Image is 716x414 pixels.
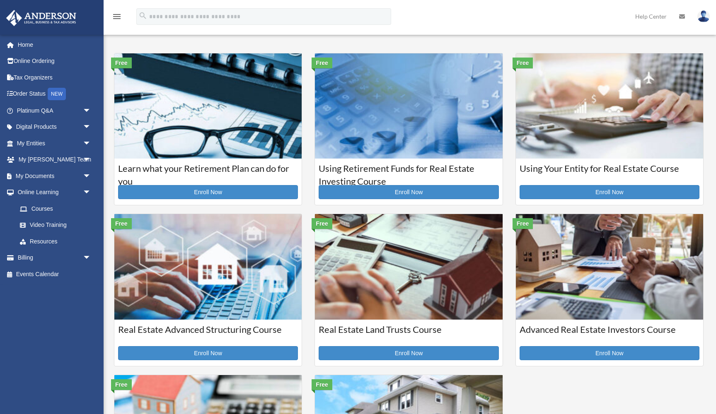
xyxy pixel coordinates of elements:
a: Enroll Now [319,346,498,360]
a: Billingarrow_drop_down [6,250,104,266]
span: arrow_drop_down [83,250,99,267]
a: Platinum Q&Aarrow_drop_down [6,102,104,119]
a: Enroll Now [520,346,699,360]
span: arrow_drop_down [83,152,99,168]
a: Enroll Now [118,346,298,360]
a: Order StatusNEW [6,86,104,103]
a: Online Ordering [6,53,104,70]
a: Resources [12,233,104,250]
a: My [PERSON_NAME] Teamarrow_drop_down [6,152,104,168]
div: NEW [48,88,66,100]
h3: Advanced Real Estate Investors Course [520,323,699,344]
h3: Using Retirement Funds for Real Estate Investing Course [319,162,498,183]
a: Events Calendar [6,266,104,282]
h3: Using Your Entity for Real Estate Course [520,162,699,183]
a: Video Training [12,217,104,233]
span: arrow_drop_down [83,135,99,152]
a: Enroll Now [118,185,298,199]
div: Free [513,58,533,68]
div: Free [312,58,332,68]
div: Free [111,218,132,229]
h3: Real Estate Land Trusts Course [319,323,498,344]
span: arrow_drop_down [83,184,99,201]
span: arrow_drop_down [83,102,99,119]
img: Anderson Advisors Platinum Portal [4,10,79,26]
span: arrow_drop_down [83,119,99,136]
img: User Pic [697,10,710,22]
i: menu [112,12,122,22]
a: Home [6,36,104,53]
a: My Entitiesarrow_drop_down [6,135,104,152]
a: My Documentsarrow_drop_down [6,168,104,184]
a: Digital Productsarrow_drop_down [6,119,104,135]
a: Enroll Now [520,185,699,199]
div: Free [111,58,132,68]
h3: Learn what your Retirement Plan can do for you [118,162,298,183]
a: Online Learningarrow_drop_down [6,184,104,201]
div: Free [312,379,332,390]
a: Tax Organizers [6,69,104,86]
div: Free [513,218,533,229]
i: search [138,11,148,20]
a: Enroll Now [319,185,498,199]
a: Courses [12,200,99,217]
div: Free [111,379,132,390]
div: Free [312,218,332,229]
a: menu [112,14,122,22]
span: arrow_drop_down [83,168,99,185]
h3: Real Estate Advanced Structuring Course [118,323,298,344]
